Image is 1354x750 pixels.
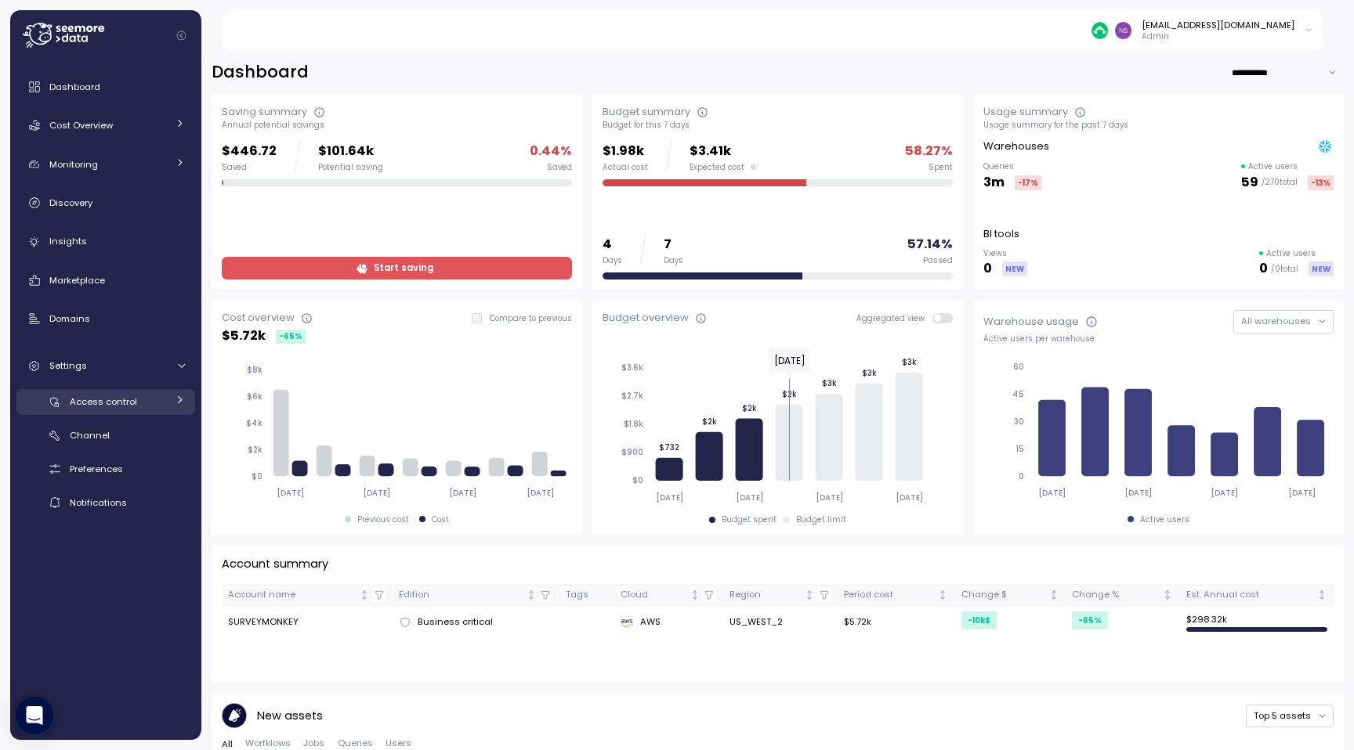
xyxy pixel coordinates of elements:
span: Users [386,739,411,748]
div: Open Intercom Messenger [16,697,53,734]
span: Channel [70,429,110,442]
img: 687cba7b7af778e9efcde14e.PNG [1092,22,1108,38]
div: Days [603,255,622,266]
tspan: $8k [247,365,262,375]
p: $101.64k [318,141,383,162]
th: CloudNot sorted [614,584,722,607]
a: Start saving [222,257,572,279]
tspan: $900 [621,447,643,457]
div: NEW [1309,261,1334,276]
span: Settings [49,359,87,372]
p: $3.41k [690,141,756,162]
tspan: $4k [246,418,262,428]
tspan: [DATE] [1125,488,1153,498]
span: Monitoring [49,158,98,171]
div: Budget limit [796,514,846,525]
div: Budget for this 7 days [603,120,953,131]
th: Est. Annual costNot sorted [1179,584,1334,607]
p: 3m [983,172,1005,193]
tspan: 45 [1012,389,1024,399]
tspan: [DATE] [364,488,391,498]
div: Actual cost [603,162,648,173]
span: All [222,740,233,748]
div: Not sorted [359,590,370,600]
p: Active users [1248,161,1298,172]
p: / 0 total [1271,264,1298,275]
tspan: 0 [1019,471,1024,481]
a: Monitoring [16,149,195,180]
a: Notifications [16,490,195,516]
div: Not sorted [937,590,948,600]
p: BI tools [983,226,1019,242]
div: Edition [399,588,523,602]
div: Spent [929,162,953,173]
p: 0.44 % [530,141,572,162]
div: -13 % [1308,175,1334,190]
div: Previous cost [357,514,409,525]
div: Usage summary [983,104,1068,120]
tspan: $1.8k [624,419,643,429]
tspan: $3k [901,357,916,367]
p: Compare to previous [490,313,572,324]
img: d8f3371d50c36e321b0eb15bc94ec64c [1115,22,1131,38]
div: Not sorted [804,590,815,600]
tspan: [DATE] [736,492,763,503]
th: EditionNot sorted [393,584,559,607]
button: Collapse navigation [172,30,191,41]
span: Notifications [70,496,127,509]
div: Budget overview [603,310,689,326]
div: [EMAIL_ADDRESS][DOMAIN_NAME] [1142,19,1294,31]
p: 0 [1259,258,1268,279]
td: US_WEST_2 [722,607,837,638]
a: Discovery [16,187,195,218]
tspan: 30 [1014,416,1024,427]
p: Admin [1142,31,1294,42]
tspan: $2k [248,445,262,455]
p: Active users [1266,248,1316,259]
p: 59 [1241,172,1258,193]
a: Domains [16,303,195,334]
button: Top 5 assets [1246,705,1334,727]
div: Usage summary for the past 7 days [983,120,1334,131]
a: Channel [16,423,195,449]
div: Budget spent [722,514,777,525]
a: Dashboard [16,71,195,103]
p: New assets [257,707,323,725]
p: / 270 total [1262,177,1298,188]
tspan: [DATE] [1038,488,1066,498]
span: Expected cost [690,162,744,173]
th: Change %Not sorted [1066,584,1179,607]
p: Account summary [222,555,328,573]
div: Active users per warehouse [983,334,1334,344]
span: Aggregated view [856,313,932,323]
span: Queries [338,739,373,748]
th: Period costNot sorted [838,584,955,607]
div: Not sorted [1048,590,1059,600]
tspan: [DATE] [1289,488,1316,498]
tspan: [DATE] [816,492,843,503]
div: Days [664,255,683,266]
span: Dashboard [49,81,100,93]
a: Preferences [16,456,195,482]
p: 0 [983,258,992,279]
span: All warehouses [1241,315,1311,327]
div: Potential saving [318,162,383,173]
p: 7 [664,234,683,255]
p: 57.14 % [907,234,953,255]
div: Active users [1140,514,1189,525]
tspan: $0 [632,475,643,485]
p: 58.27 % [905,141,953,162]
th: Change $Not sorted [954,584,1066,607]
tspan: [DATE] [450,488,477,498]
th: RegionNot sorted [722,584,837,607]
div: -65 % [276,330,306,344]
td: $ 298.32k [1179,607,1334,638]
a: Settings [16,350,195,381]
p: Queries [983,161,1041,172]
td: $5.72k [838,607,955,638]
div: Saved [222,162,277,173]
text: [DATE] [773,354,805,367]
tspan: 60 [1013,362,1024,372]
p: $446.72 [222,141,277,162]
div: Not sorted [526,590,537,600]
